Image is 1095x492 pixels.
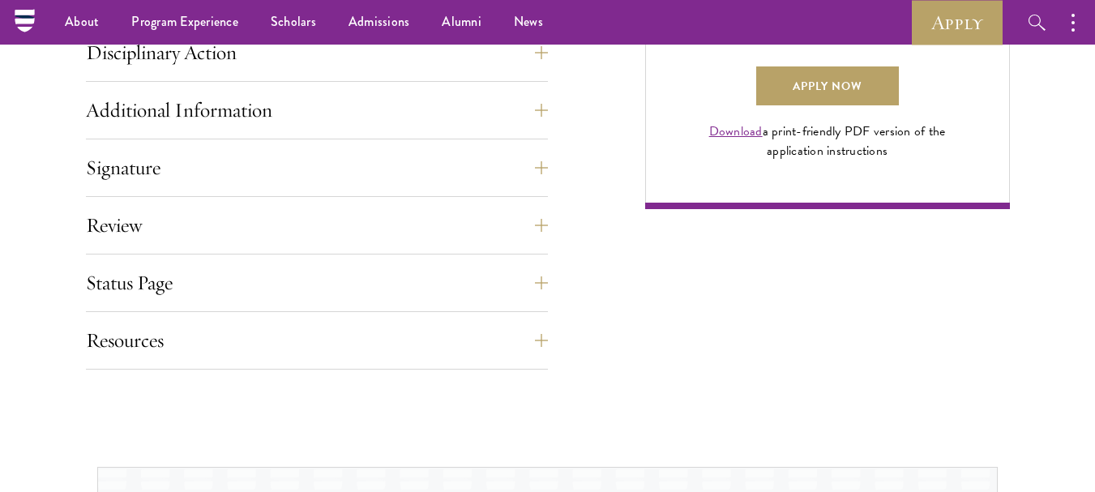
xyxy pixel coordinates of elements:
[691,122,965,160] div: a print-friendly PDF version of the application instructions
[86,321,548,360] button: Resources
[86,33,548,72] button: Disciplinary Action
[709,122,763,141] a: Download
[86,206,548,245] button: Review
[756,66,899,105] a: Apply Now
[86,148,548,187] button: Signature
[86,263,548,302] button: Status Page
[86,91,548,130] button: Additional Information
